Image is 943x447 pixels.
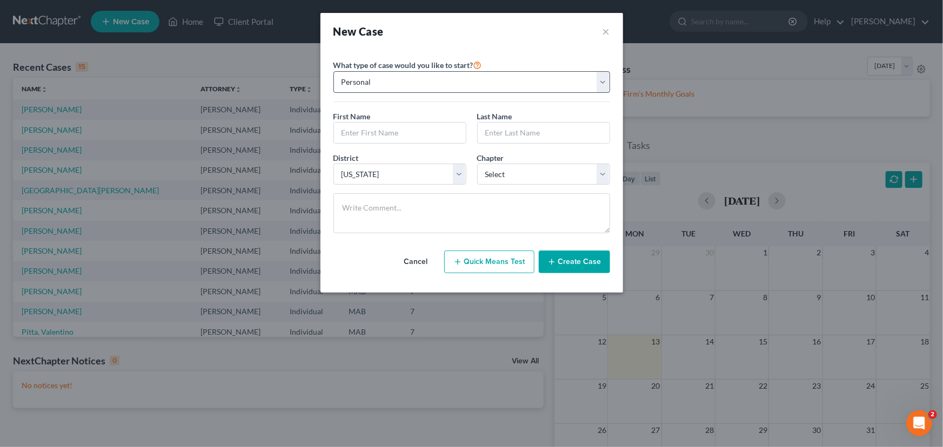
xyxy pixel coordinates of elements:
span: First Name [333,112,371,121]
input: Enter Last Name [478,123,610,143]
span: Last Name [477,112,512,121]
button: Quick Means Test [444,250,534,273]
input: Enter First Name [334,123,466,143]
span: 2 [928,410,937,419]
button: Create Case [539,250,610,273]
span: District [333,153,359,162]
button: × [603,24,610,39]
button: Cancel [392,251,440,273]
iframe: Intercom live chat [906,410,932,436]
strong: New Case [333,25,384,38]
span: Chapter [477,153,504,162]
label: What type of case would you like to start? [333,58,482,71]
